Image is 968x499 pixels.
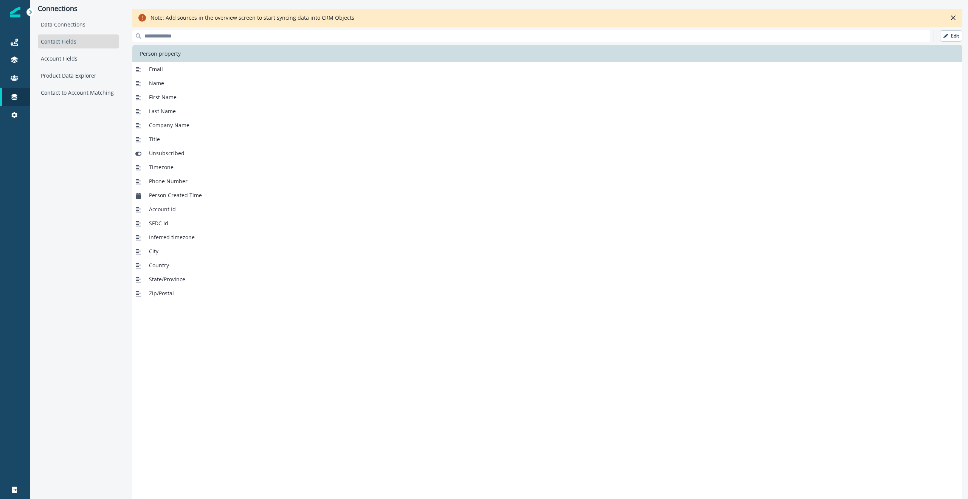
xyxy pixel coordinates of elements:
[149,93,177,101] span: First Name
[149,233,195,241] span: Inferred timezone
[149,289,174,297] span: Zip/Postal
[137,50,184,58] p: Person property
[149,149,185,157] span: Unsubscribed
[149,219,168,227] span: SFDC Id
[10,7,20,17] img: Inflection
[149,275,185,283] span: State/Province
[940,30,962,42] button: Edit
[149,65,163,73] span: Email
[951,33,959,39] p: Edit
[149,177,188,185] span: Phone Number
[38,34,119,48] div: Contact Fields
[149,191,202,199] span: Person Created Time
[947,12,959,24] button: Close
[149,121,189,129] span: Company Name
[38,5,119,13] p: Connections
[149,79,164,87] span: Name
[150,13,354,22] div: Note: Add sources in the overview screen to start syncing data into CRM Objects
[38,17,119,31] div: Data Connections
[149,163,174,171] span: Timezone
[38,51,119,65] div: Account Fields
[38,69,119,83] div: Product Data Explorer
[38,86,119,100] div: Contact to Account Matching
[149,107,176,115] span: Last Name
[149,261,169,269] span: Country
[149,135,160,143] span: Title
[149,205,176,213] span: Account Id
[149,247,158,255] span: City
